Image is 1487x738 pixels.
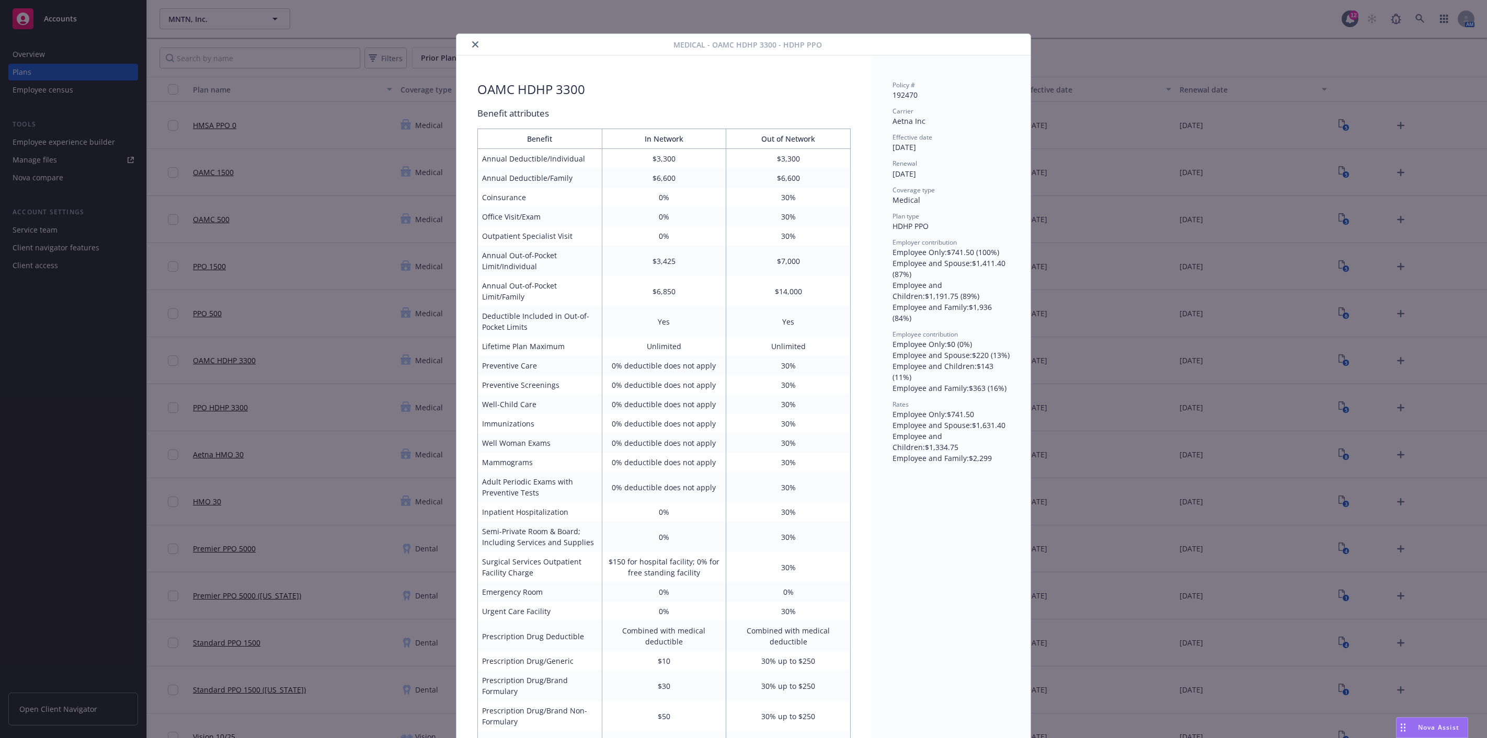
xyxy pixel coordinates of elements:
td: Prescription Drug Deductible [478,621,602,651]
td: 0% deductible does not apply [602,472,726,502]
div: Employee and Children : $1,191.75 (89%) [893,280,1010,302]
td: Prescription Drug/Generic [478,651,602,671]
td: 0% deductible does not apply [602,414,726,433]
button: Nova Assist [1396,717,1468,738]
td: 30% [726,207,851,226]
td: Lifetime Plan Maximum [478,337,602,356]
td: Mammograms [478,453,602,472]
div: Employee Only : $0 (0%) [893,339,1010,350]
td: $10 [602,651,726,671]
div: Employee and Family : $2,299 [893,453,1010,464]
th: Benefit [478,129,602,149]
td: $6,600 [602,168,726,188]
div: Employee and Children : $143 (11%) [893,361,1010,383]
td: Unlimited [602,337,726,356]
td: 0% [602,226,726,246]
td: Urgent Care Facility [478,602,602,621]
div: Aetna Inc [893,116,1010,126]
div: [DATE] [893,142,1010,153]
td: Outpatient Specialist Visit [478,226,602,246]
td: $50 [602,701,726,731]
td: Prescription Drug/Brand Non-Formulary [478,701,602,731]
td: $7,000 [726,246,851,276]
td: 30% [726,602,851,621]
span: Renewal [893,159,917,168]
div: Employee and Family : $1,936 (84%) [893,302,1010,324]
td: Annual Out-of-Pocket Limit/Family [478,276,602,306]
td: Immunizations [478,414,602,433]
td: 0% [726,582,851,602]
td: $150 for hospital facility; 0% for free standing facility [602,552,726,582]
div: Drag to move [1397,718,1410,737]
td: $3,300 [726,149,851,169]
td: 30% [726,502,851,522]
td: Unlimited [726,337,851,356]
div: Employee and Children : $1,334.75 [893,431,1010,453]
th: In Network [602,129,726,149]
span: Employee contribution [893,330,958,339]
td: Annual Deductible/Individual [478,149,602,169]
td: 0% deductible does not apply [602,433,726,453]
td: 30% [726,188,851,207]
span: Medical - OAMC HDHP 3300 - HDHP PPO [673,39,822,50]
td: 30% [726,433,851,453]
td: 30% up to $250 [726,671,851,701]
td: 0% [602,602,726,621]
td: Combined with medical deductible [602,621,726,651]
td: Yes [602,306,726,337]
td: 30% up to $250 [726,651,851,671]
td: Well Woman Exams [478,433,602,453]
td: 30% [726,522,851,552]
div: Employee Only : $741.50 (100%) [893,247,1010,258]
td: Prescription Drug/Brand Formulary [478,671,602,701]
span: Nova Assist [1418,723,1459,732]
span: Plan type [893,212,919,221]
td: 30% [726,472,851,502]
td: $14,000 [726,276,851,306]
span: Rates [893,400,909,409]
td: 30% [726,226,851,246]
div: OAMC HDHP 3300 [477,80,585,98]
td: $6,850 [602,276,726,306]
td: Annual Out-of-Pocket Limit/Individual [478,246,602,276]
span: Carrier [893,107,913,116]
td: Combined with medical deductible [726,621,851,651]
td: 0% deductible does not apply [602,375,726,395]
td: Coinsurance [478,188,602,207]
div: Employee Only : $741.50 [893,409,1010,420]
span: Employer contribution [893,238,957,247]
button: close [469,38,482,51]
td: Preventive Care [478,356,602,375]
td: Emergency Room [478,582,602,602]
td: 30% [726,356,851,375]
td: Preventive Screenings [478,375,602,395]
td: 30% [726,552,851,582]
td: 0% deductible does not apply [602,453,726,472]
div: HDHP PPO [893,221,1010,232]
td: Annual Deductible/Family [478,168,602,188]
div: Employee and Spouse : $1,631.40 [893,420,1010,431]
td: 30% [726,414,851,433]
td: 0% [602,582,726,602]
td: Adult Periodic Exams with Preventive Tests [478,472,602,502]
td: $30 [602,671,726,701]
td: 0% [602,188,726,207]
td: $6,600 [726,168,851,188]
td: 0% [602,207,726,226]
td: 30% up to $250 [726,701,851,731]
th: Out of Network [726,129,851,149]
td: Yes [726,306,851,337]
div: Employee and Spouse : $1,411.40 (87%) [893,258,1010,280]
div: 192470 [893,89,1010,100]
td: Surgical Services Outpatient Facility Charge [478,552,602,582]
td: Inpatient Hospitalization [478,502,602,522]
td: 30% [726,375,851,395]
div: [DATE] [893,168,1010,179]
td: Semi-Private Room & Board; Including Services and Supplies [478,522,602,552]
td: 0% deductible does not apply [602,356,726,375]
td: 0% [602,522,726,552]
td: $3,425 [602,246,726,276]
td: $3,300 [602,149,726,169]
td: 0% deductible does not apply [602,395,726,414]
td: Well-Child Care [478,395,602,414]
